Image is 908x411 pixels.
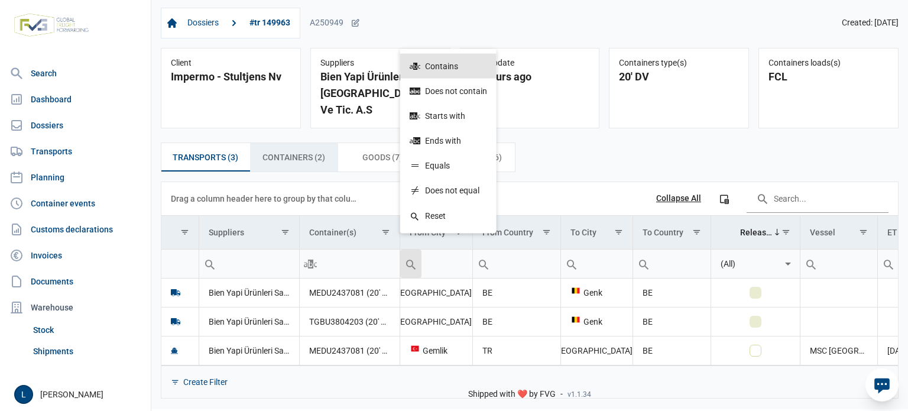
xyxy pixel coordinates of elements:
span: Show filter options for column 'Suppliers' [281,228,290,237]
div: Search box [400,178,497,203]
span: Starts with [425,111,465,121]
div: Collapse All [656,193,701,204]
div: Container(s) [309,228,356,237]
div: To City [570,228,596,237]
button: L [14,385,33,404]
div: [GEOGRAPHIC_DATA] [410,287,463,299]
div: Suppliers [320,58,440,69]
a: Planning [5,166,146,189]
div: Search box [199,250,220,278]
div: Search box [473,250,494,278]
input: Filter cell [800,250,877,278]
input: Filter cell [473,250,560,278]
a: Documents [5,270,146,293]
input: Filter cell [199,250,299,278]
td: Column To Country [633,216,711,250]
div: Search box [300,250,321,278]
div: Search box [400,79,497,103]
span: Show filter options for column 'To City' [614,228,623,237]
div: Released [740,228,774,237]
div: Search box [400,203,497,229]
a: Customs declarations [5,218,146,241]
td: Filter cell [800,249,878,278]
td: BE [473,307,560,336]
span: Contains [425,61,458,72]
td: Column Suppliers [199,216,299,250]
div: Suppliers [209,228,244,237]
div: FCL [768,69,888,85]
div: Data grid with 3 rows and 11 columns [161,182,898,398]
div: Containers loads(s) [768,58,888,69]
a: Shipments [28,341,146,362]
span: Equals [425,160,450,171]
div: To Country [643,228,683,237]
img: FVG - Global freight forwarding [9,9,93,41]
div: Search box [400,153,497,178]
div: Search box [800,250,822,278]
a: Dashboard [5,88,146,111]
td: Column To City [560,216,633,250]
a: Dossiers [183,13,223,33]
span: Containers (2) [262,150,325,164]
td: Column From Country [473,216,560,250]
td: Column [161,216,199,250]
div: ETD [887,228,903,237]
td: Filter cell [299,249,400,278]
div: Search box [400,103,497,128]
input: Filter cell [161,250,199,278]
div: [GEOGRAPHIC_DATA] [570,345,623,357]
div: A250949 [310,18,360,28]
div: Genk [570,316,623,328]
div: Genk [570,287,623,299]
td: Filter cell [400,249,472,278]
div: Search box [400,250,421,278]
div: From Country [482,228,533,237]
input: Filter cell [561,250,633,278]
span: Show filter options for column 'Vessel' [859,228,868,237]
span: Show filter options for column '' [180,228,189,237]
td: Bien Yapi Ürünleri San. [GEOGRAPHIC_DATA]. Ve Tic. A.S [199,336,299,365]
td: Filter cell [711,249,800,278]
span: Show filter options for column 'Container(s)' [381,228,390,237]
td: Column Released [711,216,800,250]
div: Search box [878,250,899,278]
input: Filter cell [633,250,711,278]
input: Search in the data grid [747,185,888,213]
input: Filter cell [711,250,781,278]
div: Impermo - Stultjens Nv [171,69,291,85]
td: Column Vessel [800,216,878,250]
div: Client [171,58,291,69]
span: Show filter options for column 'From City' [454,228,463,237]
td: Filter cell [633,249,711,278]
input: Filter cell [300,250,400,278]
div: Last update [470,58,590,69]
td: Column Container(s) [299,216,400,250]
div: 16 hours ago [470,69,590,85]
div: 20' DV [619,69,739,85]
div: Gemlik [410,345,463,357]
span: Does not equal [425,185,479,196]
span: Created: [DATE] [842,18,899,28]
span: Transports (3) [173,150,238,164]
td: BE [633,279,711,308]
div: Drag a column header here to group by that column [171,189,361,208]
div: [PERSON_NAME] [14,385,144,404]
div: Bien Yapi Ürünleri San. [GEOGRAPHIC_DATA]. Ve Tic. A.S [320,69,440,118]
td: MEDU2437081 (20' DV) [299,279,400,308]
div: Search box [561,250,582,278]
span: Show filter options for column 'From Country' [542,228,551,237]
span: Ends with [425,135,461,146]
span: Show filter options for column 'To Country' [692,228,701,237]
span: Does not contain [425,86,487,96]
div: [GEOGRAPHIC_DATA] [410,316,463,328]
td: Filter cell [560,249,633,278]
td: MSC [GEOGRAPHIC_DATA] [800,336,878,365]
div: Create Filter [183,377,228,387]
div: Vessel [810,228,835,237]
span: Goods (7) [362,150,403,164]
td: TR [473,336,560,365]
div: Select [781,250,795,278]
